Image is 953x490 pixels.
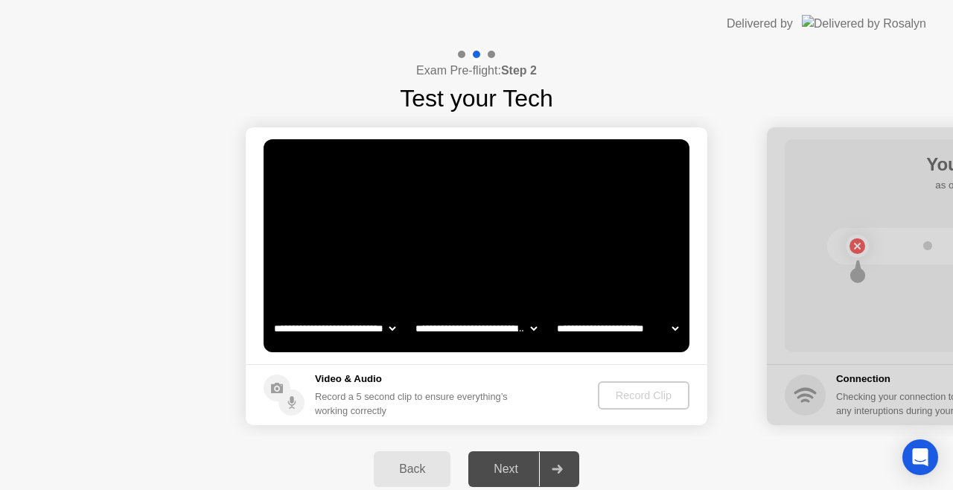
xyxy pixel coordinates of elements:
div: Delivered by [727,15,793,33]
b: Step 2 [501,64,537,77]
div: Next [473,462,539,476]
div: Open Intercom Messenger [902,439,938,475]
select: Available speakers [412,314,540,343]
div: Back [378,462,446,476]
button: Back [374,451,450,487]
select: Available microphones [554,314,681,343]
button: Next [468,451,579,487]
h5: Video & Audio [315,372,514,386]
div: Record a 5 second clip to ensure everything’s working correctly [315,389,514,418]
img: Delivered by Rosalyn [802,15,926,32]
h4: Exam Pre-flight: [416,62,537,80]
div: Record Clip [604,389,683,401]
h1: Test your Tech [400,80,553,116]
select: Available cameras [271,314,398,343]
button: Record Clip [598,381,689,410]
